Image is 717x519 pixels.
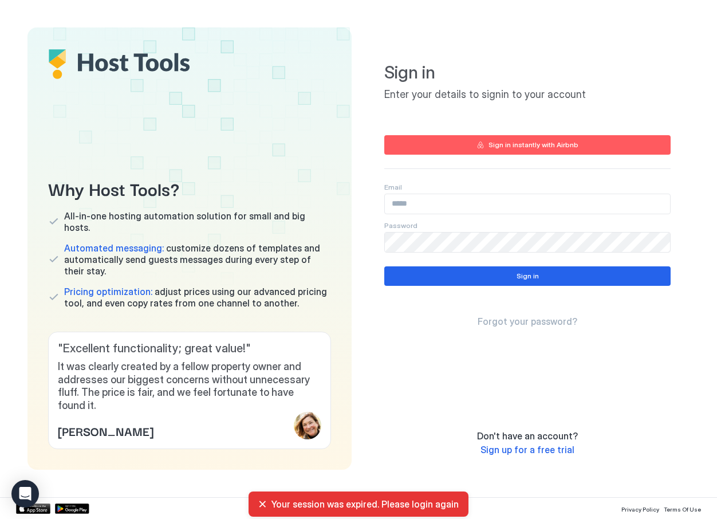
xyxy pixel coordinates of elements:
div: Sign in [517,271,539,281]
button: Sign in instantly with Airbnb [384,135,671,155]
div: Open Intercom Messenger [11,480,39,508]
button: Sign in [384,266,671,286]
a: Sign up for a free trial [480,444,574,456]
span: customize dozens of templates and automatically send guests messages during every step of their s... [64,242,331,277]
span: Sign in [384,62,671,84]
span: Pricing optimization: [64,286,152,297]
input: Input Field [385,194,670,214]
span: " Excellent functionality; great value! " [58,341,321,356]
span: adjust prices using our advanced pricing tool, and even copy rates from one channel to another. [64,286,331,309]
input: Input Field [385,233,671,252]
span: Password [384,221,417,230]
span: It was clearly created by a fellow property owner and addresses our biggest concerns without unne... [58,360,321,412]
span: Don't have an account? [477,430,578,442]
div: profile [294,412,321,439]
span: Sign up for a free trial [480,444,574,455]
span: Why Host Tools? [48,175,331,201]
span: Enter your details to signin to your account [384,88,671,101]
span: All-in-one hosting automation solution for small and big hosts. [64,210,331,233]
span: [PERSON_NAME] [58,422,153,439]
span: Email [384,183,402,191]
a: Forgot your password? [478,316,577,328]
div: Sign in instantly with Airbnb [488,140,578,150]
span: Automated messaging: [64,242,164,254]
span: Your session was expired. Please login again [271,498,459,510]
